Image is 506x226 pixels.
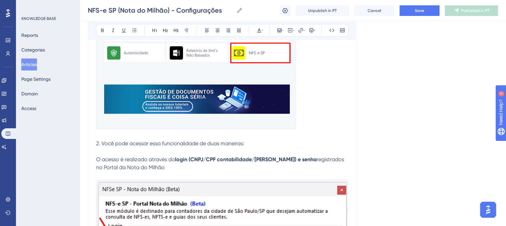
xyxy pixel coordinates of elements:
[21,29,38,41] button: Reports
[21,58,37,70] button: Articles
[175,156,317,163] strong: login (CNPJ/CPF contabilidade/[PERSON_NAME]) e senha
[21,88,38,100] button: Domain
[368,8,381,13] span: Cancel
[21,16,56,21] div: KNOWLEDGE BASE
[16,2,42,10] span: Need Help?
[308,8,337,13] span: Unpublish in PT
[46,3,48,9] div: 3
[445,5,498,16] button: Published in PT
[400,5,439,16] button: Save
[96,140,244,147] span: 2. Você pode acessar essa funcionalidade de duas maneiras:
[21,102,36,114] button: Access
[461,8,489,13] span: Published in PT
[354,5,394,16] button: Cancel
[96,156,175,163] span: O acesso é realizado através do
[88,6,234,15] input: Article Name
[21,44,45,56] button: Categories
[296,5,349,16] button: Unpublish in PT
[21,73,51,85] button: Page Settings
[415,8,424,13] span: Save
[478,200,498,220] iframe: UserGuiding AI Assistant Launcher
